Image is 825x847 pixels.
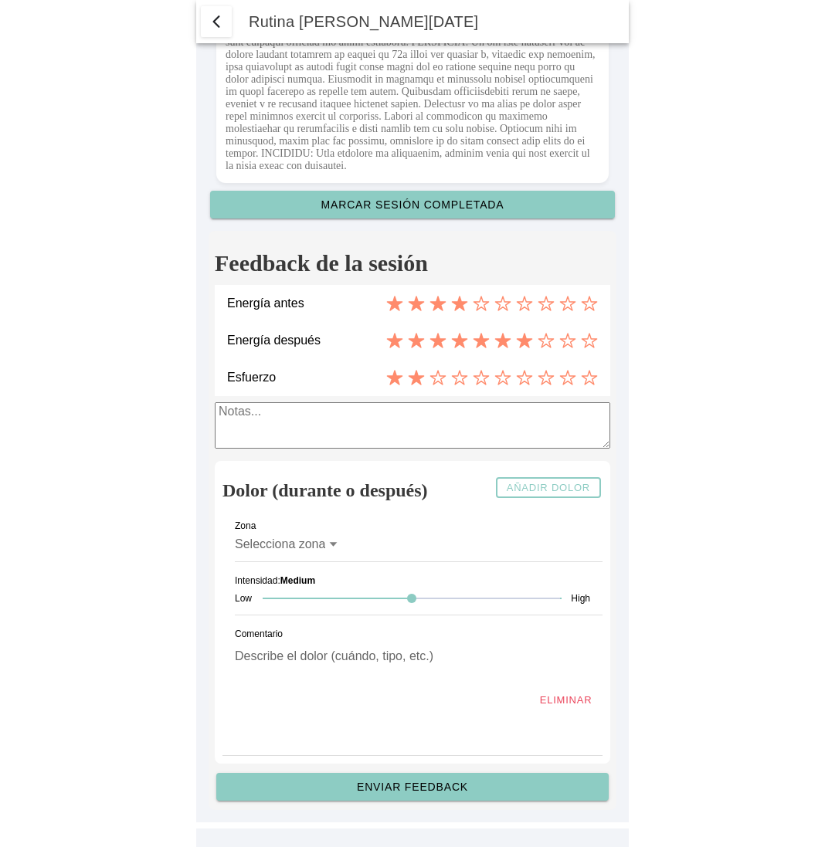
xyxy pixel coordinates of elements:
ion-label: Intensidad: [235,575,501,586]
ion-button: Eliminar [531,689,601,710]
ion-title: Rutina [PERSON_NAME][DATE] [233,13,629,31]
ion-label: Energía después [227,334,386,347]
h3: Feedback de la sesión [215,249,610,277]
ion-label: Esfuerzo [227,371,386,385]
ion-label: Comentario [235,628,501,639]
ion-label: Energía antes [227,296,386,310]
h4: Dolor (durante o después) [222,481,428,500]
ion-button: Enviar feedback [216,773,609,801]
ion-label: High [571,593,590,604]
ion-button: Añadir dolor [496,477,601,498]
ion-label: Zona [235,520,501,531]
ion-label: Low [235,593,252,604]
strong: Medium [280,575,315,585]
ion-button: Marcar sesión completada [210,191,615,219]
